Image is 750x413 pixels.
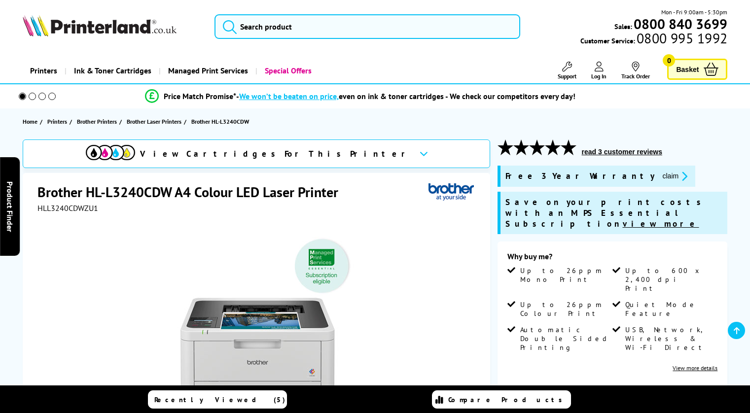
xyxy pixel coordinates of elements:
a: View more details [673,364,717,372]
span: Brother Printers [77,116,117,127]
span: Sales: [614,22,632,31]
img: Brother [429,183,474,201]
span: Free 3 Year Warranty [505,171,655,182]
a: Special Offers [255,58,319,83]
a: Basket 0 [667,59,727,80]
span: Customer Service: [580,34,727,45]
span: Quiet Mode Feature [625,300,715,318]
span: Home [23,116,37,127]
a: Brother Laser Printers [127,116,184,127]
b: 0800 840 3699 [634,15,727,33]
a: Printers [47,116,70,127]
span: 0 [663,54,675,67]
input: Search product [214,14,520,39]
span: £153.25 [555,381,602,400]
span: Compare Products [448,395,568,404]
a: Ink & Toner Cartridges [65,58,159,83]
button: read 3 customer reviews [579,147,665,156]
span: Save on your print costs with an MPS Essential Subscription [505,197,706,229]
span: Automatic Double Sided Printing [520,325,610,352]
span: Log In [591,72,607,80]
a: Track Order [621,62,650,80]
span: Basket [676,63,699,76]
a: Home [23,116,40,127]
span: Up to 26ppm Colour Print [520,300,610,318]
div: - even on ink & toner cartridges - We check our competitors every day! [236,91,575,101]
span: Up to 26ppm Mono Print [520,266,610,284]
a: Brother Printers [77,116,119,127]
div: Why buy me? [507,251,718,266]
span: We won’t be beaten on price, [239,91,339,101]
span: Recently Viewed (5) [154,395,286,404]
h1: Brother HL-L3240CDW A4 Colour LED Laser Printer [37,183,348,201]
span: Up to 600 x 2,400 dpi Print [625,266,715,293]
button: promo-description [660,171,691,182]
a: Compare Products [432,390,571,409]
u: view more [623,218,699,229]
a: Support [558,62,576,80]
a: Log In [591,62,607,80]
span: 0800 995 1992 [635,34,727,43]
a: 0800 840 3699 [632,19,727,29]
span: Product Finder [5,181,15,232]
a: Printerland Logo [23,15,202,38]
li: modal_Promise [5,88,715,105]
span: USB, Network, Wireless & Wi-Fi Direct [625,325,715,352]
span: Brother Laser Printers [127,116,181,127]
span: Support [558,72,576,80]
span: Mon - Fri 9:00am - 5:30pm [661,7,727,17]
span: View Cartridges For This Printer [140,148,411,159]
img: View Cartridges [86,145,135,160]
a: Recently Viewed (5) [148,390,287,409]
span: Brother HL-L3240CDW [191,116,249,127]
span: Price Match Promise* [164,91,236,101]
a: Managed Print Services [159,58,255,83]
span: Ink & Toner Cartridges [74,58,151,83]
a: Brother HL-L3240CDW [191,116,251,127]
span: HLL3240CDWZU1 [37,203,98,213]
a: Printers [23,58,65,83]
img: Printerland Logo [23,15,177,36]
span: £183.90 [623,381,670,400]
span: Printers [47,116,67,127]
